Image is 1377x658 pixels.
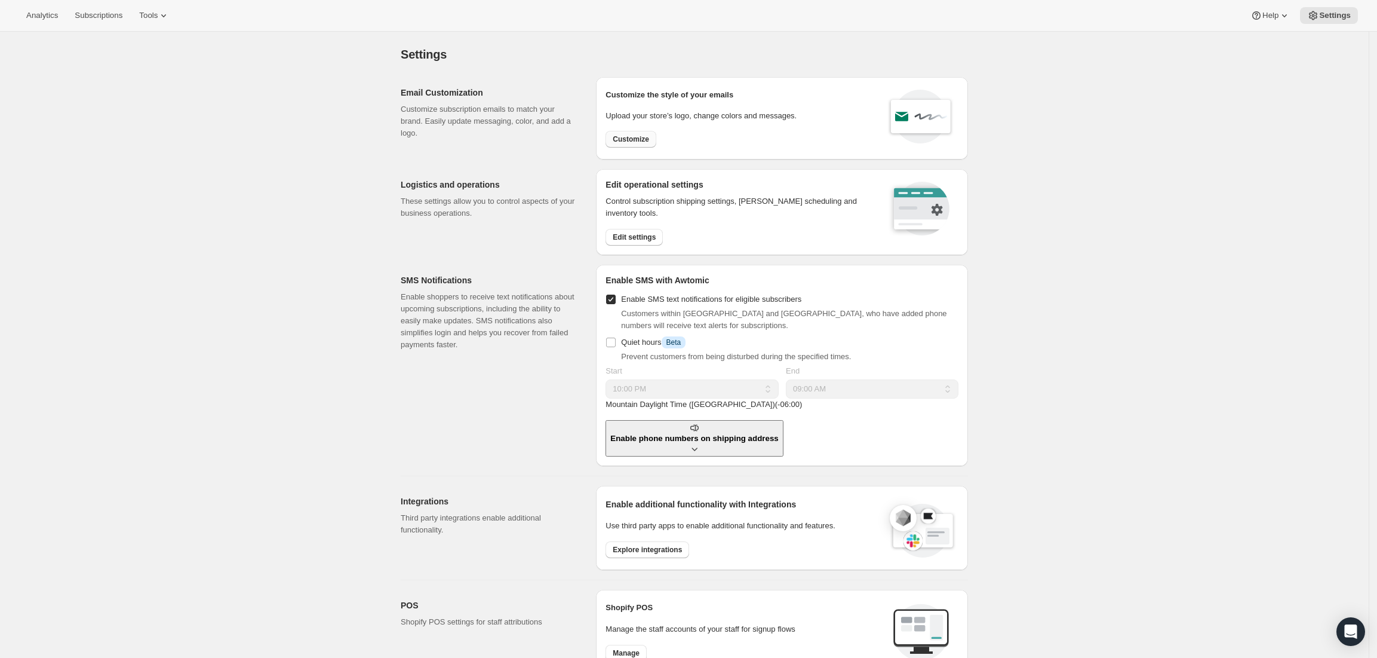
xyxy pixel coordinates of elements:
b: Enable phone numbers on shipping address [610,434,778,443]
p: Control subscription shipping settings, [PERSON_NAME] scheduling and inventory tools. [605,195,872,219]
button: Enable phone numbers on shipping address [605,420,783,457]
span: Edit settings [613,232,656,242]
p: Upload your store’s logo, change colors and messages. [605,110,797,122]
p: Manage the staff accounts of your staff for signup flows [605,623,883,635]
button: Edit settings [605,229,663,246]
span: Tools [139,11,158,20]
h2: POS [401,599,577,611]
h2: Logistics and operations [401,179,577,191]
h2: Email Customization [401,87,577,99]
button: Analytics [19,7,65,24]
span: Settings [401,48,447,61]
h2: Shopify POS [605,602,883,614]
p: Shopify POS settings for staff attributions [401,616,577,628]
p: Use third party apps to enable additional functionality and features. [605,520,878,532]
span: Help [1262,11,1278,20]
p: Customize the style of your emails [605,89,733,101]
span: Subscriptions [75,11,122,20]
h2: Enable additional functionality with Integrations [605,498,878,510]
span: Settings [1319,11,1351,20]
p: Enable shoppers to receive text notifications about upcoming subscriptions, including the ability... [401,291,577,351]
span: Quiet hours [621,338,686,347]
span: End [786,366,800,375]
span: Manage [613,648,640,658]
span: Prevent customers from being disturbed during the specified times. [621,352,851,361]
h2: SMS Notifications [401,274,577,286]
h2: Enable SMS with Awtomic [605,274,958,286]
h2: Integrations [401,495,577,507]
button: Tools [132,7,177,24]
p: Third party integrations enable additional functionality. [401,512,577,536]
h2: Edit operational settings [605,179,872,191]
span: Analytics [26,11,58,20]
span: Enable SMS text notifications for eligible subscribers [621,295,801,304]
button: Help [1243,7,1298,24]
span: Customize [613,134,649,144]
p: These settings allow you to control aspects of your business operations. [401,195,577,219]
div: Open Intercom Messenger [1336,617,1365,646]
button: Explore integrations [605,541,689,558]
p: Mountain Daylight Time ([GEOGRAPHIC_DATA]) ( -06 : 00 ) [605,399,958,411]
button: Subscriptions [67,7,130,24]
span: Customers within [GEOGRAPHIC_DATA] and [GEOGRAPHIC_DATA], who have added phone numbers will recei... [621,309,946,330]
button: Settings [1300,7,1358,24]
p: Customize subscription emails to match your brand. Easily update messaging, color, and add a logo. [401,103,577,139]
button: Customize [605,131,656,148]
span: Beta [666,338,681,347]
span: Start [605,366,622,375]
span: Explore integrations [613,545,682,555]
